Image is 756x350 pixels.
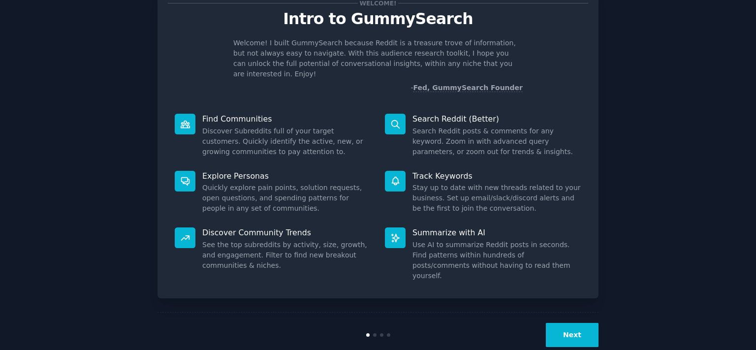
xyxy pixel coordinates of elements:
[412,227,581,238] p: Summarize with AI
[412,126,581,157] dd: Search Reddit posts & comments for any keyword. Zoom in with advanced query parameters, or zoom o...
[412,114,581,124] p: Search Reddit (Better)
[202,114,371,124] p: Find Communities
[546,323,598,347] button: Next
[233,38,523,79] p: Welcome! I built GummySearch because Reddit is a treasure trove of information, but not always ea...
[412,183,581,214] dd: Stay up to date with new threads related to your business. Set up email/slack/discord alerts and ...
[413,84,523,92] a: Fed, GummySearch Founder
[412,171,581,181] p: Track Keywords
[202,183,371,214] dd: Quickly explore pain points, solution requests, open questions, and spending patterns for people ...
[412,240,581,281] dd: Use AI to summarize Reddit posts in seconds. Find patterns within hundreds of posts/comments with...
[202,240,371,271] dd: See the top subreddits by activity, size, growth, and engagement. Filter to find new breakout com...
[202,227,371,238] p: Discover Community Trends
[202,126,371,157] dd: Discover Subreddits full of your target customers. Quickly identify the active, new, or growing c...
[410,83,523,93] div: -
[168,10,588,28] p: Intro to GummySearch
[202,171,371,181] p: Explore Personas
